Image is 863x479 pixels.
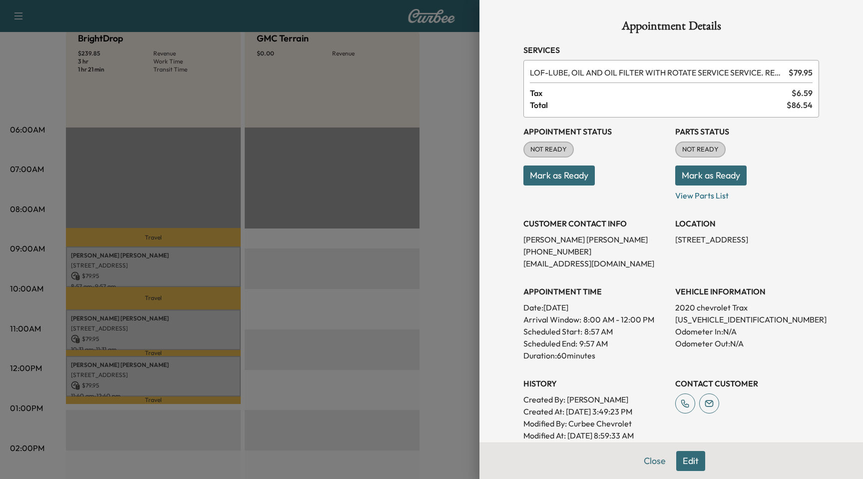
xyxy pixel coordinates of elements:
span: NOT READY [524,144,573,154]
p: Modified By : Curbee Chevrolet [523,417,667,429]
p: Arrival Window: [523,313,667,325]
h1: Appointment Details [523,20,819,36]
p: 8:57 AM [584,325,613,337]
p: View Parts List [675,185,819,201]
h3: History [523,377,667,389]
p: Scheduled End: [523,337,577,349]
button: Mark as Ready [523,165,595,185]
h3: Appointment Status [523,125,667,137]
p: [PHONE_NUMBER] [523,245,667,257]
span: NOT READY [676,144,725,154]
h3: Services [523,44,819,56]
span: LUBE, OIL AND OIL FILTER WITH ROTATE SERVICE SERVICE. RESET OIL LIFE MONITOR. HAZARDOUS WASTE FEE... [530,66,785,78]
button: Mark as Ready [675,165,747,185]
span: $ 6.59 [792,87,813,99]
p: Odometer In: N/A [675,325,819,337]
h3: CONTACT CUSTOMER [675,377,819,389]
h3: VEHICLE INFORMATION [675,285,819,297]
p: Modified At : [DATE] 8:59:33 AM [523,429,667,441]
button: Close [637,451,672,471]
p: Odometer Out: N/A [675,337,819,349]
span: $ 86.54 [787,99,813,111]
p: 9:57 AM [579,337,608,349]
p: [US_VEHICLE_IDENTIFICATION_NUMBER] [675,313,819,325]
span: Total [530,99,787,111]
h3: Parts Status [675,125,819,137]
h3: CUSTOMER CONTACT INFO [523,217,667,229]
span: Tax [530,87,792,99]
p: 2020 chevrolet Trax [675,301,819,313]
p: [STREET_ADDRESS] [675,233,819,245]
p: Created At : [DATE] 3:49:23 PM [523,405,667,417]
p: [EMAIL_ADDRESS][DOMAIN_NAME] [523,257,667,269]
h3: APPOINTMENT TIME [523,285,667,297]
p: Created By : [PERSON_NAME] [523,393,667,405]
p: Date: [DATE] [523,301,667,313]
h3: LOCATION [675,217,819,229]
p: Scheduled Start: [523,325,582,337]
p: [PERSON_NAME] [PERSON_NAME] [523,233,667,245]
p: Duration: 60 minutes [523,349,667,361]
span: 8:00 AM - 12:00 PM [583,313,654,325]
span: $ 79.95 [789,66,813,78]
button: Edit [676,451,705,471]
